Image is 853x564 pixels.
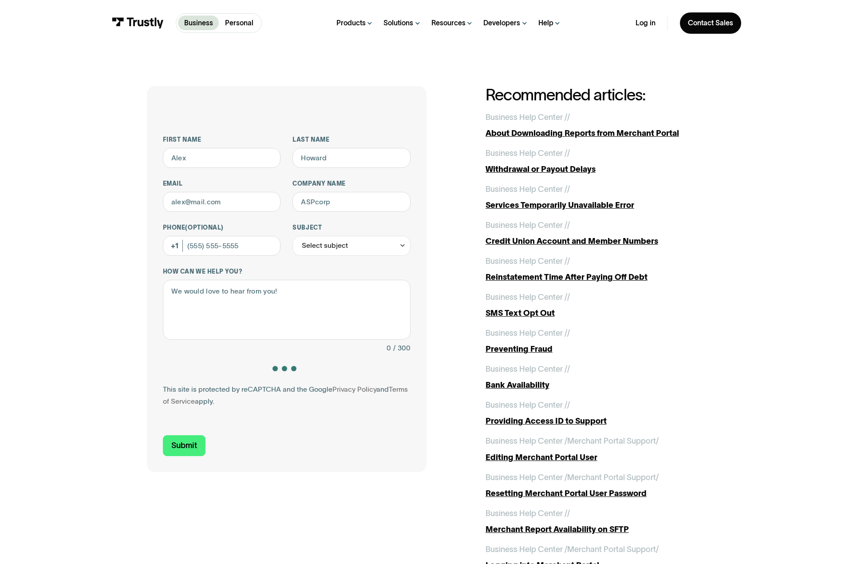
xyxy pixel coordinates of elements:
a: Business Help Center //Preventing Fraud [486,327,707,355]
div: About Downloading Reports from Merchant Portal [486,127,707,139]
div: Business Help Center / [486,435,567,447]
div: Solutions [383,19,413,28]
div: 0 [387,342,391,354]
a: Business Help Center //SMS Text Opt Out [486,291,707,319]
div: / [656,435,659,447]
div: Business Help Center / [486,147,567,159]
label: Subject [292,224,411,232]
input: Alex [163,148,281,168]
div: Contact Sales [688,19,733,28]
div: Merchant Report Availability on SFTP [486,524,707,536]
p: Personal [225,18,253,28]
div: / [567,327,570,339]
a: Contact Sales [680,12,741,33]
div: Services Temporarily Unavailable Error [486,199,707,211]
div: Business Help Center / [486,291,567,303]
label: Last name [292,136,411,144]
div: Merchant Portal Support [567,435,656,447]
div: / [567,111,570,123]
div: / [567,508,570,520]
div: Providing Access ID to Support [486,415,707,427]
div: Withdrawal or Payout Delays [486,163,707,175]
input: (555) 555-5555 [163,236,281,256]
p: Business [184,18,213,28]
div: / [567,219,570,231]
a: Business Help Center //Bank Availability [486,363,707,391]
div: Business Help Center / [486,111,567,123]
input: alex@mail.com [163,192,281,212]
div: Business Help Center / [486,363,567,375]
a: Business Help Center //About Downloading Reports from Merchant Portal [486,111,707,139]
div: Business Help Center / [486,508,567,520]
a: Personal [219,16,259,30]
a: Business Help Center /Merchant Portal Support/Resetting Merchant Portal User Password [486,472,707,500]
div: / [656,544,659,556]
div: SMS Text Opt Out [486,307,707,319]
label: Company name [292,180,411,188]
label: How can we help you? [163,268,411,276]
input: Submit [163,435,205,456]
label: Phone [163,224,281,232]
img: Trustly Logo [112,17,164,28]
div: Preventing Fraud [486,343,707,355]
a: Terms of Service [163,385,408,405]
a: Business Help Center //Credit Union Account and Member Numbers [486,219,707,247]
div: Editing Merchant Portal User [486,452,707,464]
div: / [567,291,570,303]
div: Business Help Center / [486,183,567,195]
div: Merchant Portal Support [567,472,656,484]
h2: Recommended articles: [486,86,707,104]
a: Business Help Center //Providing Access ID to Support [486,399,707,427]
div: Business Help Center / [486,399,567,411]
a: Log in [636,19,656,28]
a: Privacy Policy [332,385,376,393]
div: Business Help Center / [486,544,567,556]
div: / [656,472,659,484]
input: Howard [292,148,411,168]
a: Business Help Center //Services Temporarily Unavailable Error [486,183,707,211]
input: ASPcorp [292,192,411,212]
div: Business Help Center / [486,472,567,484]
div: Reinstatement Time After Paying Off Debt [486,271,707,283]
label: Email [163,180,281,188]
div: Merchant Portal Support [567,544,656,556]
a: Business Help Center /Merchant Portal Support/Editing Merchant Portal User [486,435,707,463]
span: (Optional) [185,224,223,231]
div: Resources [431,19,466,28]
div: / [567,363,570,375]
div: / [567,183,570,195]
div: Bank Availability [486,379,707,391]
div: Business Help Center / [486,219,567,231]
div: This site is protected by reCAPTCHA and the Google and apply. [163,383,411,407]
div: / [567,147,570,159]
div: Credit Union Account and Member Numbers [486,235,707,247]
div: Select subject [302,239,348,251]
div: Products [336,19,366,28]
div: Business Help Center / [486,327,567,339]
div: / 300 [393,342,411,354]
div: Help [538,19,553,28]
div: / [567,399,570,411]
label: First name [163,136,281,144]
a: Business [178,16,219,30]
div: Business Help Center / [486,255,567,267]
a: Business Help Center //Reinstatement Time After Paying Off Debt [486,255,707,283]
div: Developers [483,19,520,28]
a: Business Help Center //Withdrawal or Payout Delays [486,147,707,175]
div: Resetting Merchant Portal User Password [486,488,707,500]
div: / [567,255,570,267]
a: Business Help Center //Merchant Report Availability on SFTP [486,508,707,536]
